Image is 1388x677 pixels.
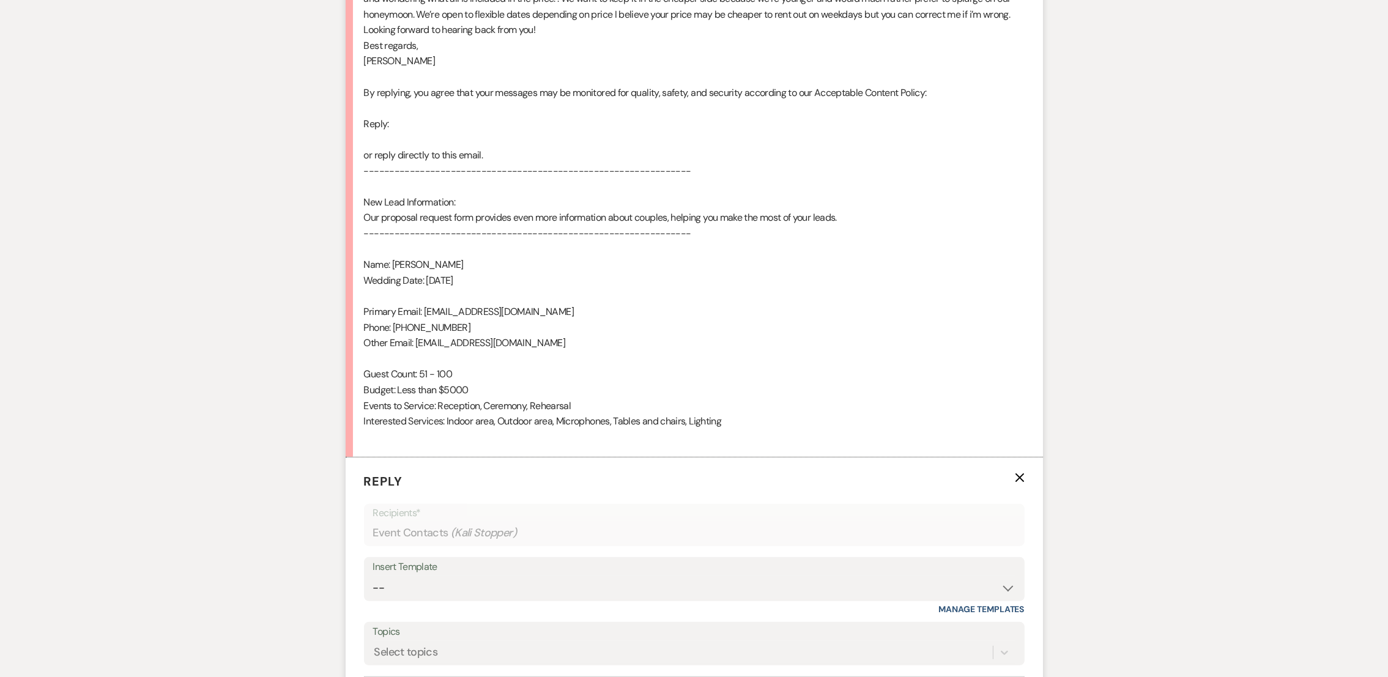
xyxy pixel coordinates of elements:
[373,505,1015,521] p: Recipients*
[373,623,1015,641] label: Topics
[374,644,438,660] div: Select topics
[373,558,1015,576] div: Insert Template
[451,525,518,541] span: ( Kali Stopper )
[364,473,403,489] span: Reply
[939,604,1025,615] a: Manage Templates
[373,521,1015,545] div: Event Contacts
